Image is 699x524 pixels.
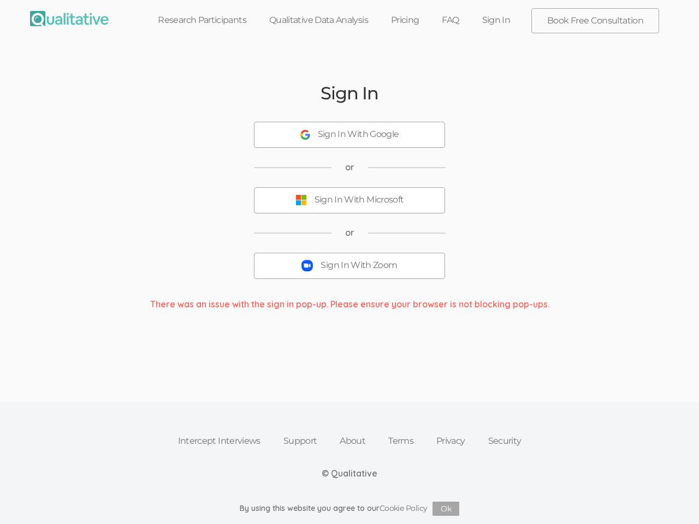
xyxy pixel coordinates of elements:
a: Sign In [471,8,522,32]
a: Cookie Policy [380,503,428,513]
a: About [328,429,377,453]
h2: Sign In [321,84,378,103]
div: Sign In With Google [318,128,399,141]
a: Book Free Consultation [532,9,659,33]
span: or [345,161,354,174]
a: Research Participants [146,8,258,32]
button: Sign In With Zoom [254,253,445,279]
div: Sign In With Zoom [321,259,397,272]
a: Security [477,429,533,453]
iframe: Chat Widget [644,472,699,524]
button: Ok [433,502,459,516]
a: Pricing [380,8,431,32]
button: Sign In With Google [254,122,445,148]
div: Sign In With Microsoft [315,194,404,206]
a: Qualitative Data Analysis [258,8,380,32]
a: Intercept Interviews [167,429,272,453]
img: Sign In With Zoom [301,260,313,271]
div: By using this website you agree to our [240,502,460,516]
img: Qualitative [30,11,109,26]
a: FAQ [430,8,470,32]
a: Privacy [425,429,477,453]
img: Sign In With Google [300,130,310,140]
div: There was an issue with the sign in pop-up. Please ensure your browser is not blocking pop-ups. [142,298,558,311]
div: © Qualitative [322,467,377,480]
span: or [345,227,354,239]
a: Terms [377,429,425,453]
a: Support [272,429,329,453]
img: Sign In With Microsoft [295,194,307,206]
button: Sign In With Microsoft [254,187,445,213]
